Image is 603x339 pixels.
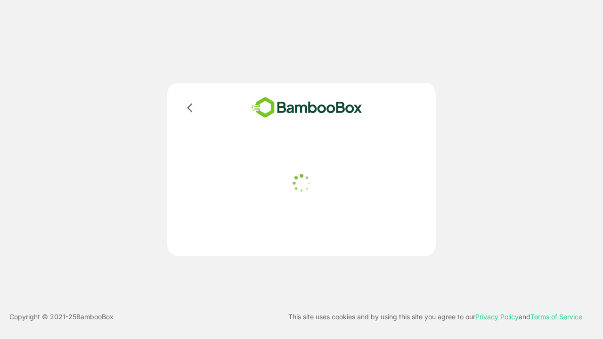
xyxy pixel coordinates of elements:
a: Terms of Service [530,313,582,321]
p: Copyright © 2021- 25 BambooBox [9,311,114,323]
img: loader [290,171,313,195]
a: Privacy Policy [475,313,519,321]
img: bamboobox [238,94,376,121]
p: This site uses cookies and by using this site you agree to our and [288,311,582,323]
